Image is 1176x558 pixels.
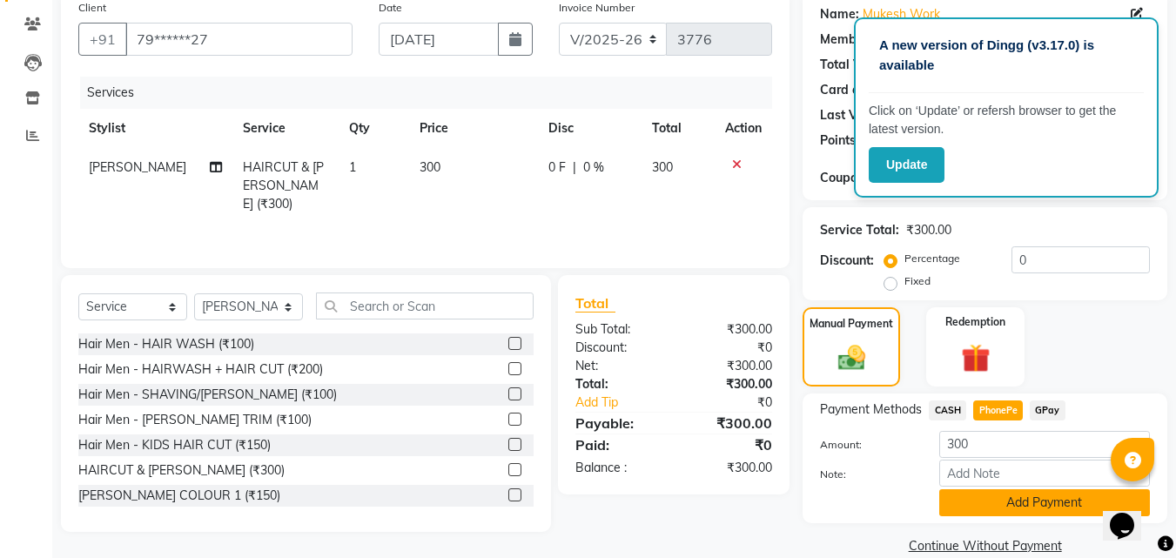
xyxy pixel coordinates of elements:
[820,252,874,270] div: Discount:
[904,251,960,266] label: Percentage
[232,109,339,148] th: Service
[562,413,674,434] div: Payable:
[1103,488,1159,541] iframe: chat widget
[820,221,899,239] div: Service Total:
[674,459,785,477] div: ₹300.00
[575,294,615,313] span: Total
[78,335,254,353] div: Hair Men - HAIR WASH (₹100)
[939,431,1150,458] input: Amount
[973,400,1023,420] span: PhonePe
[562,459,674,477] div: Balance :
[939,460,1150,487] input: Add Note
[807,437,925,453] label: Amount:
[820,106,878,124] div: Last Visit:
[548,158,566,177] span: 0 F
[78,23,127,56] button: +91
[929,400,966,420] span: CASH
[243,159,324,212] span: HAIRCUT & [PERSON_NAME] (₹300)
[125,23,353,56] input: Search by Name/Mobile/Email/Code
[562,339,674,357] div: Discount:
[538,109,642,148] th: Disc
[820,30,896,49] div: Membership:
[830,342,874,373] img: _cash.svg
[78,436,271,454] div: Hair Men - KIDS HAIR CUT (₹150)
[80,77,785,109] div: Services
[820,30,1150,49] div: No Active Membership
[879,36,1133,75] p: A new version of Dingg (v3.17.0) is available
[562,434,674,455] div: Paid:
[952,340,999,376] img: _gift.svg
[78,461,285,480] div: HAIRCUT & [PERSON_NAME] (₹300)
[904,273,931,289] label: Fixed
[562,357,674,375] div: Net:
[78,487,280,505] div: [PERSON_NAME] COLOUR 1 (₹150)
[820,131,859,150] div: Points:
[820,169,930,187] div: Coupon Code
[869,147,944,183] button: Update
[674,339,785,357] div: ₹0
[78,411,312,429] div: Hair Men - [PERSON_NAME] TRIM (₹100)
[820,5,859,24] div: Name:
[583,158,604,177] span: 0 %
[906,221,951,239] div: ₹300.00
[409,109,538,148] th: Price
[810,316,893,332] label: Manual Payment
[939,489,1150,516] button: Add Payment
[863,5,940,24] a: Mukesh Work
[349,159,356,175] span: 1
[674,357,785,375] div: ₹300.00
[573,158,576,177] span: |
[674,413,785,434] div: ₹300.00
[674,320,785,339] div: ₹300.00
[562,320,674,339] div: Sub Total:
[674,434,785,455] div: ₹0
[78,360,323,379] div: Hair Men - HAIRWASH + HAIR CUT (₹200)
[652,159,673,175] span: 300
[693,393,786,412] div: ₹0
[316,292,534,319] input: Search or Scan
[945,314,1005,330] label: Redemption
[806,537,1164,555] a: Continue Without Payment
[820,56,889,74] div: Total Visits:
[420,159,440,175] span: 300
[715,109,772,148] th: Action
[642,109,716,148] th: Total
[562,375,674,393] div: Total:
[807,467,925,482] label: Note:
[78,386,337,404] div: Hair Men - SHAVING/[PERSON_NAME] (₹100)
[820,81,891,99] div: Card on file:
[869,102,1144,138] p: Click on ‘Update’ or refersh browser to get the latest version.
[820,400,922,419] span: Payment Methods
[78,109,232,148] th: Stylist
[674,375,785,393] div: ₹300.00
[89,159,186,175] span: [PERSON_NAME]
[339,109,409,148] th: Qty
[1030,400,1065,420] span: GPay
[562,393,692,412] a: Add Tip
